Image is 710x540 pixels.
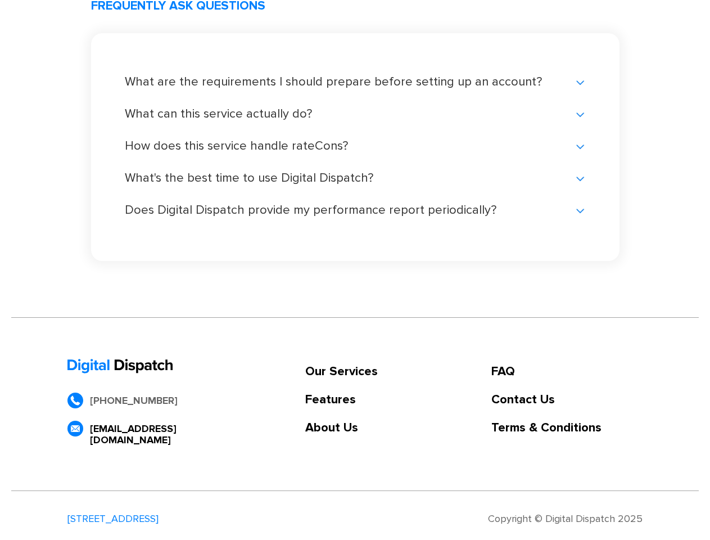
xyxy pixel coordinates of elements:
div: [STREET_ADDRESS] [67,513,159,524]
a: [EMAIL_ADDRESS][DOMAIN_NAME] [67,423,191,445]
a: Contact Us [491,394,643,406]
div: Does Digital Dispatch provide my performance report periodically? [125,205,586,216]
div: What's the best time to use Digital Dispatch? [125,173,586,184]
a: [PHONE_NUMBER] [67,395,191,406]
div: What are the requirements I should prepare before setting up an account? [125,76,586,88]
div: How does this service handle rateCons? [125,141,586,152]
a: About Us [305,422,378,434]
a: Features [305,394,378,406]
a: Our Services [305,366,378,377]
div: What can this service actually do? [125,109,586,120]
a: Terms & Conditions [491,422,643,434]
div: Copyright © Digital Dispatch 2025 [488,513,643,524]
a: FAQ [491,366,643,377]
